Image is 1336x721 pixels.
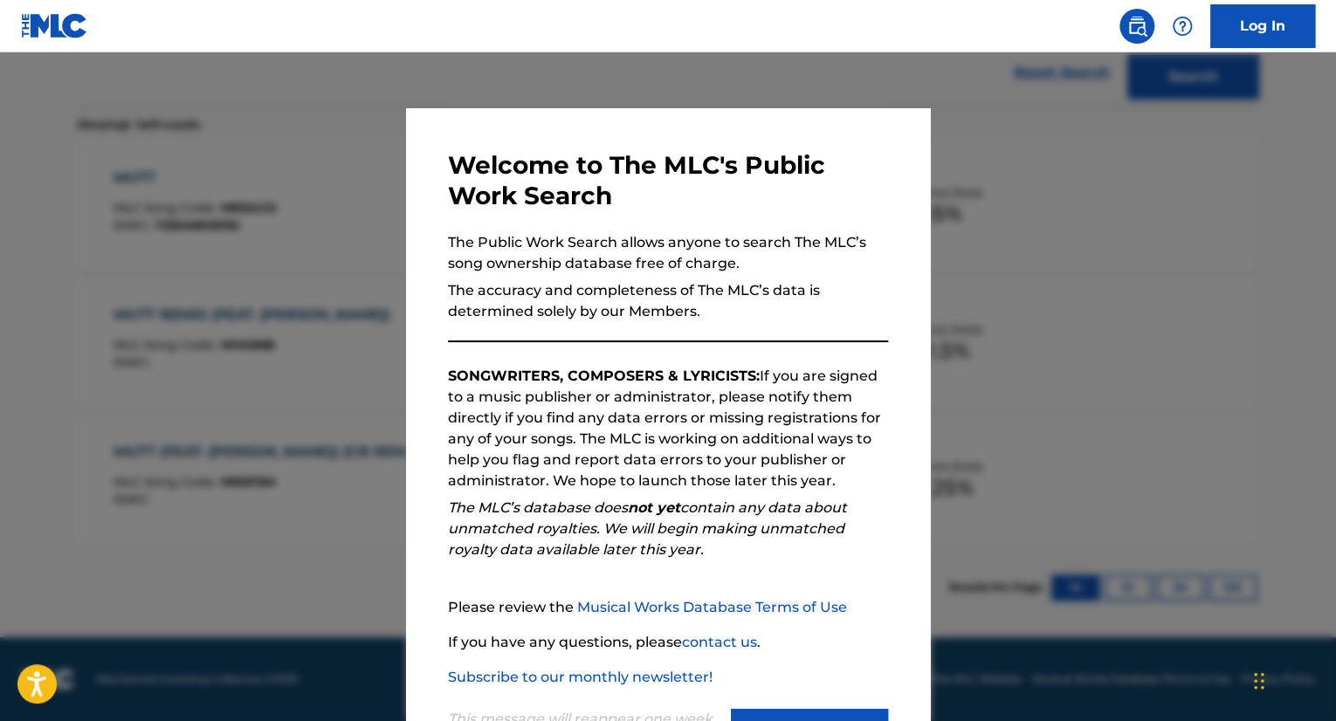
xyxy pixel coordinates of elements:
div: Drag [1254,655,1264,707]
h3: Welcome to The MLC's Public Work Search [448,150,888,211]
img: search [1126,16,1147,37]
p: If you are signed to a music publisher or administrator, please notify them directly if you find ... [448,366,888,491]
a: Musical Works Database Terms of Use [577,599,847,615]
a: Subscribe to our monthly newsletter! [448,669,713,685]
strong: not yet [628,499,680,516]
p: If you have any questions, please . [448,632,888,653]
img: help [1172,16,1193,37]
a: Public Search [1119,9,1154,44]
em: The MLC’s database does contain any data about unmatched royalties. We will begin making unmatche... [448,499,847,558]
img: MLC Logo [21,13,88,38]
div: Help [1165,9,1200,44]
a: Log In [1210,4,1315,48]
iframe: Chat Widget [1249,637,1336,721]
strong: SONGWRITERS, COMPOSERS & LYRICISTS: [448,367,760,384]
p: The accuracy and completeness of The MLC’s data is determined solely by our Members. [448,280,888,322]
p: The Public Work Search allows anyone to search The MLC’s song ownership database free of charge. [448,232,888,274]
a: contact us [682,634,757,650]
p: Please review the [448,597,888,618]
